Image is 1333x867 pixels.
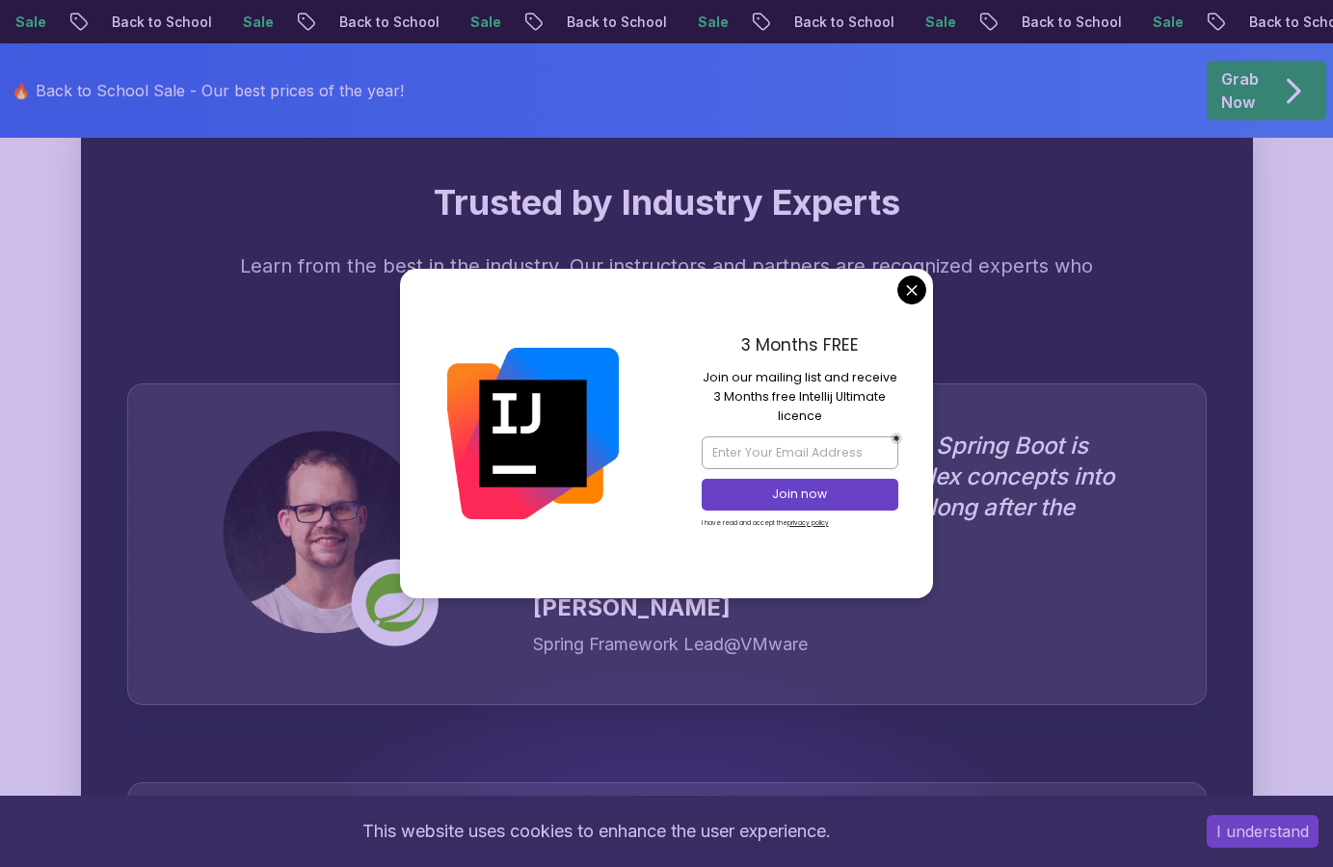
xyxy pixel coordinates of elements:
[1221,67,1259,114] p: Grab Now
[97,13,228,32] p: Back to School
[1007,13,1138,32] p: Back to School
[228,13,290,32] p: Sale
[911,13,973,32] p: Sale
[683,13,745,32] p: Sale
[1138,13,1200,32] p: Sale
[127,183,1207,222] h2: Trusted by Industry Experts
[223,431,439,646] img: Josh Long testimonial
[1,13,63,32] p: Sale
[235,252,1099,306] p: Learn from the best in the industry. Our instructors and partners are recognized experts who have...
[1207,815,1319,848] button: Accept cookies
[533,592,1159,623] div: [PERSON_NAME]
[552,13,683,32] p: Back to School
[325,13,456,32] p: Back to School
[533,631,1159,658] div: Spring Framework Lead @ VMware
[456,13,518,32] p: Sale
[12,79,404,102] p: 🔥 Back to School Sale - Our best prices of the year!
[14,810,1178,853] div: This website uses cookies to enhance the user experience.
[780,13,911,32] p: Back to School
